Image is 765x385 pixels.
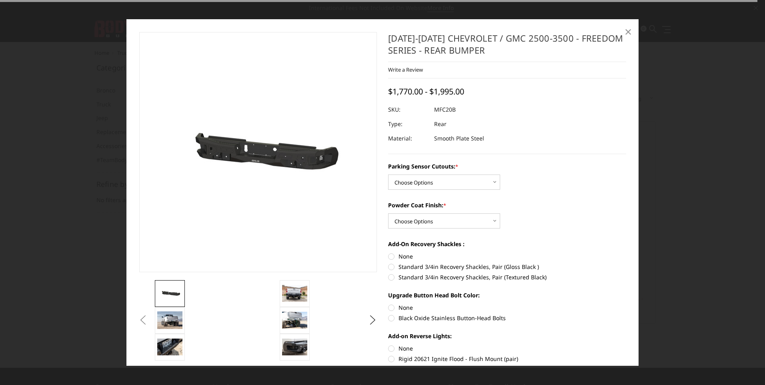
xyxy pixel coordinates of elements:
[282,312,307,329] img: 2020-2025 Chevrolet / GMC 2500-3500 - Freedom Series - Rear Bumper
[388,201,626,210] label: Powder Coat Finish:
[622,25,635,38] a: Close
[157,287,182,299] img: 2020-2025 Chevrolet / GMC 2500-3500 - Freedom Series - Rear Bumper
[388,303,626,312] label: None
[388,240,626,249] label: Add-On Recovery Shackles :
[434,103,456,117] dd: MFC20B
[388,332,626,340] label: Add-on Reverse Lights:
[282,285,307,302] img: 2020-2025 Chevrolet / GMC 2500-3500 - Freedom Series - Rear Bumper
[388,314,626,322] label: Black Oxide Stainless Button-Head Bolts
[434,132,484,146] dd: Smooth Plate Steel
[388,132,428,146] dt: Material:
[367,314,379,326] button: Next
[388,291,626,299] label: Upgrade Button Head Bolt Color:
[434,117,447,132] dd: Rear
[388,344,626,353] label: None
[388,263,626,271] label: Standard 3/4in Recovery Shackles, Pair (Gloss Black )
[388,103,428,117] dt: SKU:
[139,32,377,272] a: 2020-2025 Chevrolet / GMC 2500-3500 - Freedom Series - Rear Bumper
[388,117,428,132] dt: Type:
[388,32,626,62] h1: [DATE]-[DATE] Chevrolet / GMC 2500-3500 - Freedom Series - Rear Bumper
[388,355,626,363] label: Rigid 20621 Ignite Flood - Flush Mount (pair)
[625,23,632,40] span: ×
[157,311,182,329] img: 2020-2025 Chevrolet / GMC 2500-3500 - Freedom Series - Rear Bumper
[388,86,464,97] span: $1,770.00 - $1,995.00
[388,273,626,281] label: Standard 3/4in Recovery Shackles, Pair (Textured Black)
[137,314,149,326] button: Previous
[388,162,626,171] label: Parking Sensor Cutouts:
[282,339,307,355] img: 2020-2025 Chevrolet / GMC 2500-3500 - Freedom Series - Rear Bumper
[157,339,182,355] img: 2020-2025 Chevrolet / GMC 2500-3500 - Freedom Series - Rear Bumper
[388,253,626,261] label: None
[388,66,423,73] a: Write a Review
